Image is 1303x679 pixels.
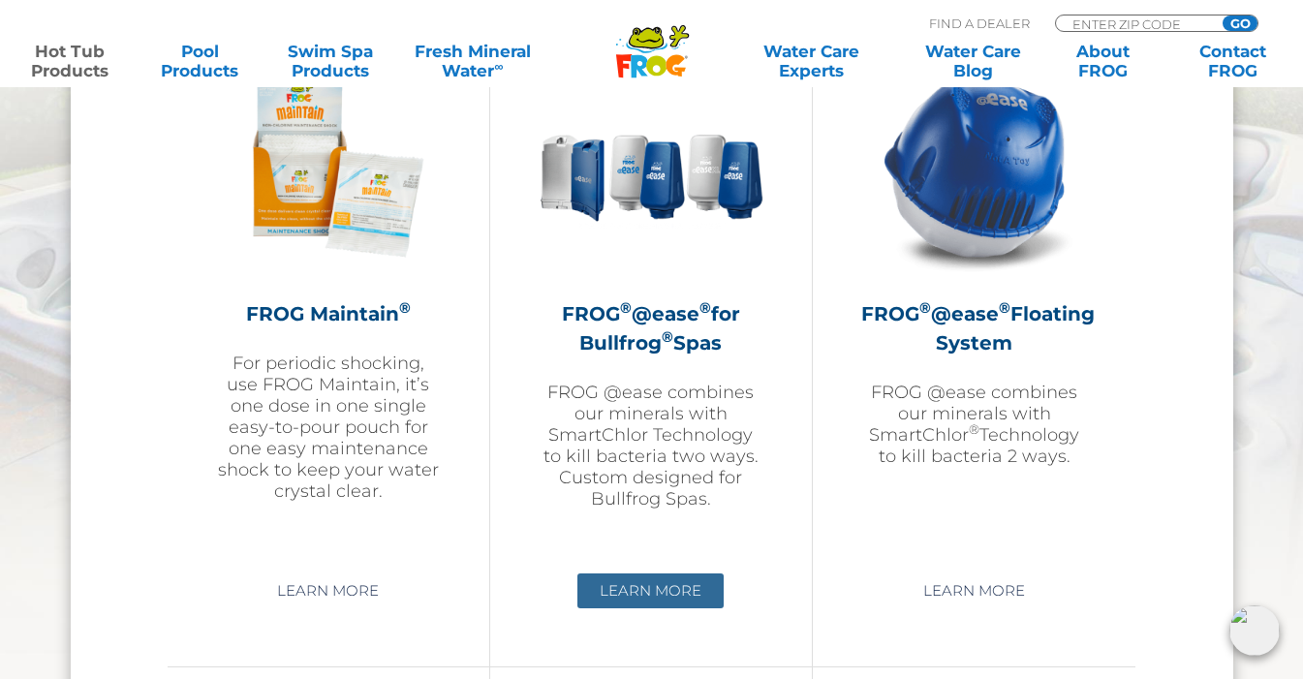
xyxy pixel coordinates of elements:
[861,382,1087,467] p: FROG @ease combines our minerals with SmartChlor Technology to kill bacteria 2 ways.
[969,421,979,437] sup: ®
[19,42,120,80] a: Hot TubProducts
[577,573,724,608] a: Learn More
[862,55,1087,280] img: hot-tub-product-atease-system-300x300.png
[1183,42,1284,80] a: ContactFROG
[861,55,1087,559] a: FROG®@ease®Floating SystemFROG @ease combines our minerals with SmartChlor®Technology to kill bac...
[216,299,441,328] h2: FROG Maintain
[662,327,673,346] sup: ®
[1223,15,1257,31] input: GO
[1070,15,1201,32] input: Zip Code Form
[539,55,763,280] img: bullfrog-product-hero-300x300.png
[494,59,503,74] sup: ∞
[922,42,1023,80] a: Water CareBlog
[901,573,1047,608] a: Learn More
[255,573,401,608] a: Learn More
[216,353,441,502] p: For periodic shocking, use FROG Maintain, it’s one dose in one single easy-to-pour pouch for one ...
[399,298,411,317] sup: ®
[279,42,380,80] a: Swim SpaProducts
[216,55,441,280] img: Frog_Maintain_Hero-2-v2-300x300.png
[929,15,1030,32] p: Find A Dealer
[861,299,1087,357] h2: FROG @ease Floating System
[729,42,894,80] a: Water CareExperts
[919,298,931,317] sup: ®
[539,299,763,357] h2: FROG @ease for Bullfrog Spas
[410,42,537,80] a: Fresh MineralWater∞
[539,55,763,559] a: FROG®@ease®for Bullfrog®SpasFROG @ease combines our minerals with SmartChlor Technology to kill b...
[620,298,632,317] sup: ®
[699,298,711,317] sup: ®
[1052,42,1153,80] a: AboutFROG
[539,382,763,509] p: FROG @ease combines our minerals with SmartChlor Technology to kill bacteria two ways. Custom des...
[999,298,1010,317] sup: ®
[216,55,441,559] a: FROG Maintain®For periodic shocking, use FROG Maintain, it’s one dose in one single easy-to-pour ...
[1229,605,1280,656] img: openIcon
[149,42,250,80] a: PoolProducts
